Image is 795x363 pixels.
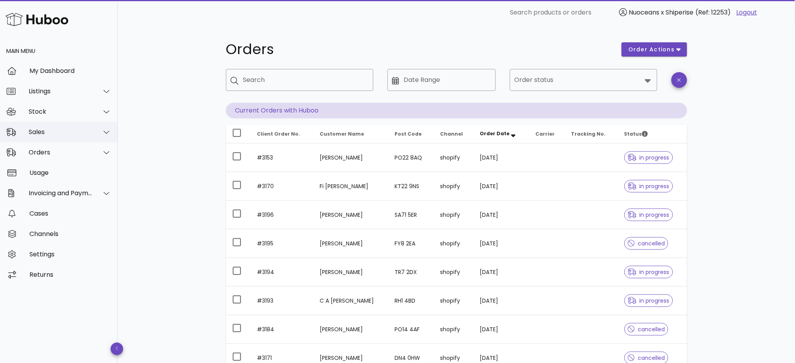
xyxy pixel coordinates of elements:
span: order actions [628,45,675,54]
img: Huboo Logo [5,11,68,28]
div: Orders [29,149,93,156]
div: Invoicing and Payments [29,189,93,197]
span: cancelled [628,241,665,246]
td: #3170 [251,172,314,201]
div: My Dashboard [29,67,111,74]
td: [PERSON_NAME] [313,229,388,258]
td: Fi [PERSON_NAME] [313,172,388,201]
td: [PERSON_NAME] [313,201,388,229]
div: Usage [29,169,111,176]
div: Stock [29,108,93,115]
span: Channel [440,131,463,137]
span: in progress [628,212,669,218]
td: PO14 4AF [389,315,434,344]
span: in progress [628,155,669,160]
span: Order Date [480,130,510,137]
td: [DATE] [474,287,529,315]
th: Status [618,125,687,143]
h1: Orders [226,42,613,56]
th: Client Order No. [251,125,314,143]
span: cancelled [628,327,665,332]
span: Post Code [395,131,422,137]
td: FY8 2EA [389,229,434,258]
td: [DATE] [474,315,529,344]
td: [PERSON_NAME] [313,258,388,287]
button: order actions [622,42,687,56]
span: cancelled [628,355,665,361]
td: shopify [434,143,474,172]
a: Logout [737,8,757,17]
th: Post Code [389,125,434,143]
span: Tracking No. [571,131,606,137]
td: #3194 [251,258,314,287]
td: [DATE] [474,143,529,172]
td: [PERSON_NAME] [313,143,388,172]
td: shopify [434,315,474,344]
td: [DATE] [474,201,529,229]
td: #3195 [251,229,314,258]
th: Customer Name [313,125,388,143]
td: #3184 [251,315,314,344]
td: shopify [434,287,474,315]
td: #3196 [251,201,314,229]
td: PO22 8AQ [389,143,434,172]
td: SA71 5ER [389,201,434,229]
td: [DATE] [474,229,529,258]
th: Tracking No. [565,125,618,143]
span: Client Order No. [257,131,300,137]
span: in progress [628,183,669,189]
td: #3153 [251,143,314,172]
td: KT22 9NS [389,172,434,201]
td: shopify [434,229,474,258]
span: in progress [628,269,669,275]
span: Customer Name [320,131,364,137]
span: Carrier [536,131,555,137]
span: (Ref: 12253) [696,8,731,17]
div: Returns [29,271,111,278]
div: Sales [29,128,93,136]
div: Cases [29,210,111,217]
div: Order status [510,69,657,91]
div: Listings [29,87,93,95]
th: Carrier [529,125,565,143]
span: Nuoceans x Shiperise [629,8,694,17]
td: #3193 [251,287,314,315]
td: C A [PERSON_NAME] [313,287,388,315]
td: shopify [434,172,474,201]
td: [PERSON_NAME] [313,315,388,344]
td: [DATE] [474,172,529,201]
span: Status [624,131,648,137]
span: in progress [628,298,669,303]
td: [DATE] [474,258,529,287]
td: TR7 2DX [389,258,434,287]
div: Channels [29,230,111,238]
td: RH1 4BD [389,287,434,315]
td: shopify [434,201,474,229]
td: shopify [434,258,474,287]
div: Settings [29,250,111,258]
th: Channel [434,125,474,143]
th: Order Date: Sorted descending. Activate to remove sorting. [474,125,529,143]
p: Current Orders with Huboo [226,103,687,118]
